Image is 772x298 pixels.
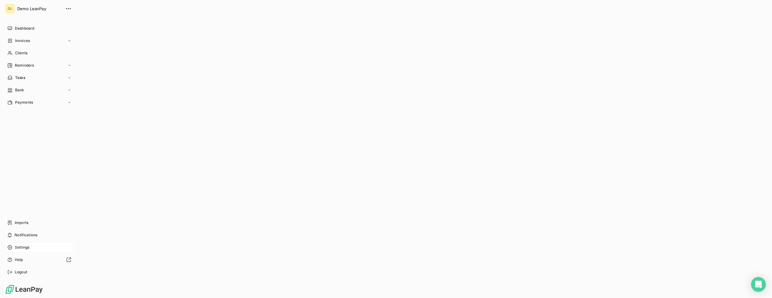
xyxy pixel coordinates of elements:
span: Logout [15,269,27,275]
span: Payments [15,100,33,105]
div: DL [5,4,15,14]
span: Tasks [15,75,26,81]
span: Help [15,257,23,263]
img: Logo LeanPay [5,284,43,294]
span: Demo LeanPay [17,6,62,11]
div: Open Intercom Messenger [751,277,766,292]
a: Help [5,255,74,265]
span: Imports [15,220,28,226]
span: Settings [15,245,29,250]
span: Clients [15,50,27,56]
span: Invoices [15,38,30,43]
span: Bank [15,87,24,93]
span: Reminders [15,63,34,68]
span: Dashboard [15,26,34,31]
span: Notifications [14,232,37,238]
